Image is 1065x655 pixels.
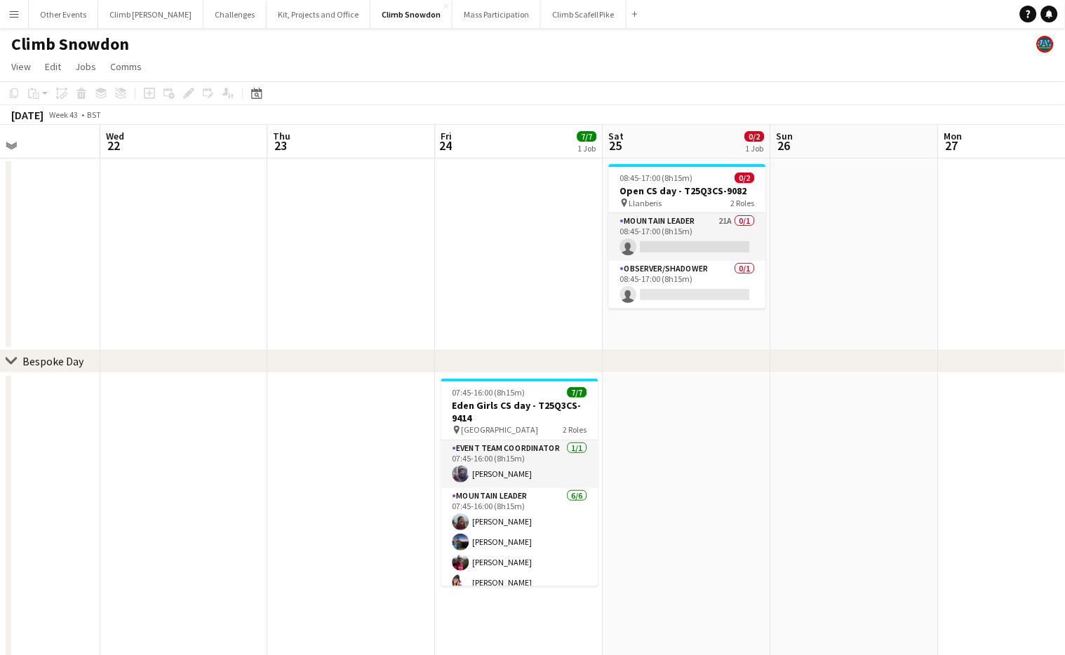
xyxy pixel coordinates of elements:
[746,143,764,154] div: 1 Job
[110,60,142,73] span: Comms
[731,198,755,208] span: 2 Roles
[274,130,291,142] span: Thu
[578,143,596,154] div: 1 Job
[106,130,124,142] span: Wed
[541,1,627,28] button: Climb Scafell Pike
[11,34,129,55] h1: Climb Snowdon
[6,58,36,76] a: View
[441,488,598,642] app-card-role: Mountain Leader6/607:45-16:00 (8h15m)[PERSON_NAME][PERSON_NAME][PERSON_NAME][PERSON_NAME]
[11,108,43,122] div: [DATE]
[453,387,525,398] span: 07:45-16:00 (8h15m)
[105,58,147,76] a: Comms
[203,1,267,28] button: Challenges
[609,213,766,261] app-card-role: Mountain Leader21A0/108:45-17:00 (8h15m)
[69,58,102,76] a: Jobs
[45,60,61,73] span: Edit
[745,131,765,142] span: 0/2
[453,1,541,28] button: Mass Participation
[29,1,98,28] button: Other Events
[1037,36,1054,53] app-user-avatar: Staff RAW Adventures
[777,130,793,142] span: Sun
[609,130,624,142] span: Sat
[775,137,793,154] span: 26
[441,130,453,142] span: Fri
[609,164,766,309] app-job-card: 08:45-17:00 (8h15m)0/2Open CS day - T25Q3CS-9082 Llanberis2 RolesMountain Leader21A0/108:45-17:00...
[104,137,124,154] span: 22
[39,58,67,76] a: Edit
[942,137,963,154] span: 27
[620,173,693,183] span: 08:45-17:00 (8h15m)
[98,1,203,28] button: Climb [PERSON_NAME]
[568,387,587,398] span: 7/7
[609,184,766,197] h3: Open CS day - T25Q3CS-9082
[11,60,31,73] span: View
[272,137,291,154] span: 23
[563,424,587,435] span: 2 Roles
[75,60,96,73] span: Jobs
[370,1,453,28] button: Climb Snowdon
[22,354,83,368] div: Bespoke Day
[577,131,597,142] span: 7/7
[441,399,598,424] h3: Eden Girls CS day - T25Q3CS-9414
[267,1,370,28] button: Kit, Projects and Office
[87,109,101,120] div: BST
[629,198,662,208] span: Llanberis
[944,130,963,142] span: Mon
[607,137,624,154] span: 25
[462,424,539,435] span: [GEOGRAPHIC_DATA]
[609,261,766,309] app-card-role: Observer/Shadower0/108:45-17:00 (8h15m)
[441,379,598,586] app-job-card: 07:45-16:00 (8h15m)7/7Eden Girls CS day - T25Q3CS-9414 [GEOGRAPHIC_DATA]2 RolesEvent Team Coordin...
[735,173,755,183] span: 0/2
[441,440,598,488] app-card-role: Event Team Coordinator1/107:45-16:00 (8h15m)[PERSON_NAME]
[439,137,453,154] span: 24
[46,109,81,120] span: Week 43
